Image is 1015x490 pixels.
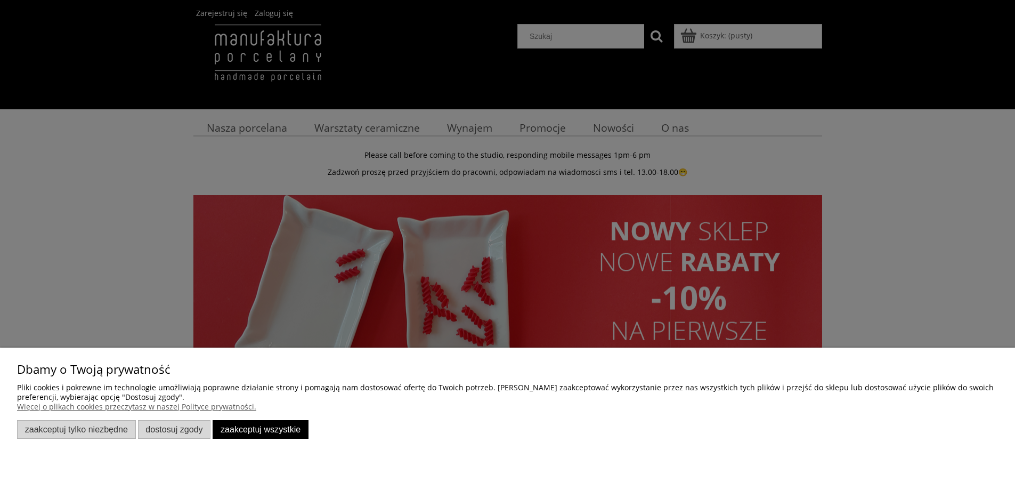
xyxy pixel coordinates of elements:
[17,383,998,402] p: Pliki cookies i pokrewne im technologie umożliwiają poprawne działanie strony i pomagają nam dost...
[213,420,308,439] button: Zaakceptuj wszystkie
[17,401,256,412] a: Więcej o plikach cookies przeczytasz w naszej Polityce prywatności.
[17,365,998,374] p: Dbamy o Twoją prywatność
[17,420,136,439] button: Zaakceptuj tylko niezbędne
[138,420,211,439] button: Dostosuj zgody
